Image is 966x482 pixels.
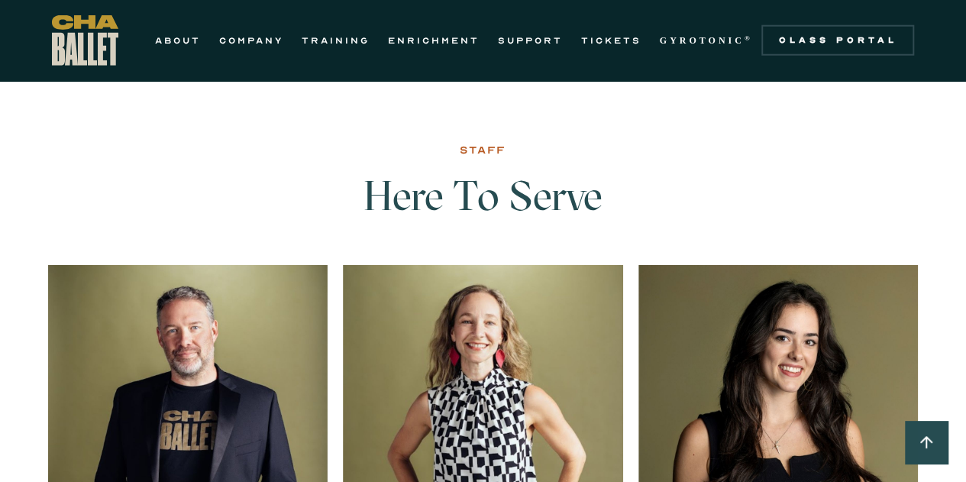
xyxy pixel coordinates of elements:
[498,31,563,50] a: SUPPORT
[155,31,201,50] a: ABOUT
[660,35,745,46] strong: GYROTONIC
[460,141,506,160] div: STAFF
[52,15,118,66] a: home
[771,34,905,47] div: Class Portal
[745,34,753,42] sup: ®
[388,31,480,50] a: ENRICHMENT
[302,31,370,50] a: TRAINING
[660,31,753,50] a: GYROTONIC®
[219,31,283,50] a: COMPANY
[581,31,641,50] a: TICKETS
[761,25,914,56] a: Class Portal
[235,173,732,250] h3: Here To Serve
